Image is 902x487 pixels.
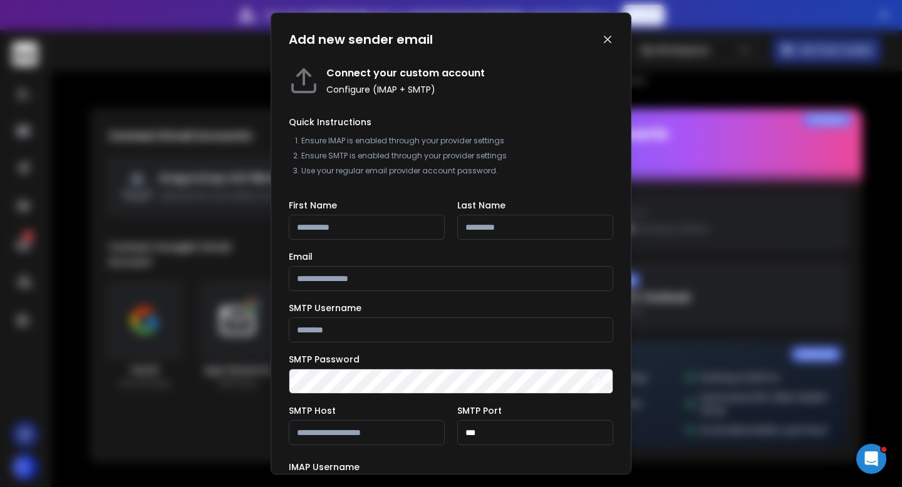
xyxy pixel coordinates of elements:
[289,463,360,471] label: IMAP Username
[289,355,360,364] label: SMTP Password
[301,166,613,176] li: Use your regular email provider account password.
[457,406,502,415] label: SMTP Port
[326,83,485,96] p: Configure (IMAP + SMTP)
[289,406,336,415] label: SMTP Host
[289,252,313,261] label: Email
[289,304,361,312] label: SMTP Username
[457,201,505,210] label: Last Name
[856,444,886,474] iframe: Intercom live chat
[289,116,613,128] h2: Quick Instructions
[326,66,485,81] h1: Connect your custom account
[289,31,433,48] h1: Add new sender email
[289,201,337,210] label: First Name
[301,151,613,161] li: Ensure SMTP is enabled through your provider settings
[301,136,613,146] li: Ensure IMAP is enabled through your provider settings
